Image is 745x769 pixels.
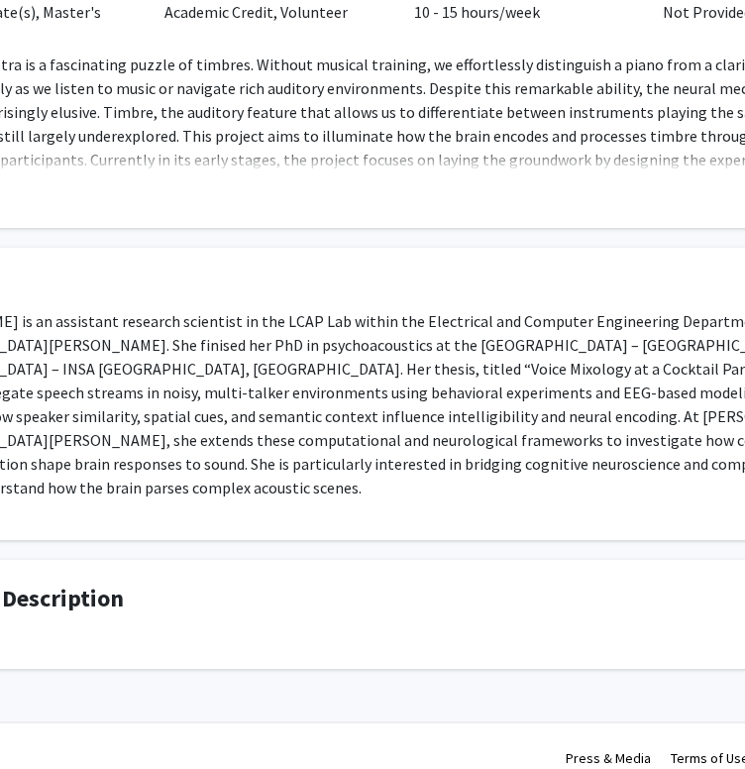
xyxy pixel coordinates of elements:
a: Press & Media [566,749,651,767]
iframe: Chat [15,680,84,754]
